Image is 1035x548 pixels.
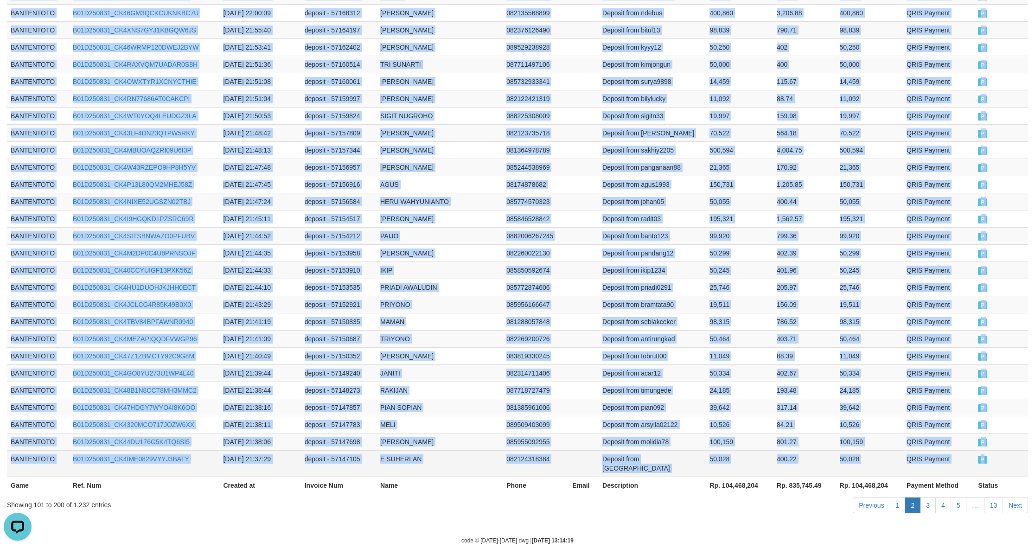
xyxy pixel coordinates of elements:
td: 400 [773,56,836,73]
td: 14,459 [706,73,773,90]
td: 082269200726 [503,330,569,347]
td: 193.48 [773,382,836,399]
td: PAIJO [377,227,503,244]
td: QRIS Payment [903,124,974,141]
td: BANTENTOTO [7,107,69,124]
a: B01D250831_CK4I9HGQKD1PZSRC69R [73,215,194,223]
td: 4,004.75 [773,141,836,159]
span: PAID [978,10,987,18]
span: PAID [978,78,987,86]
td: 085774570323 [503,193,569,210]
td: [PERSON_NAME] [377,141,503,159]
a: B01D250831_CK4MEZAPIQQDFVWGP96 [73,335,197,343]
td: [PERSON_NAME] [377,73,503,90]
td: QRIS Payment [903,21,974,38]
td: HERU WAHYUNIANTO [377,193,503,210]
td: 50,245 [706,261,773,279]
td: [DATE] 21:45:11 [219,210,300,227]
td: 50,245 [836,261,903,279]
td: BANTENTOTO [7,56,69,73]
td: 115.67 [773,73,836,90]
td: QRIS Payment [903,4,974,21]
td: deposit - 57159997 [301,90,377,107]
td: 24,185 [836,382,903,399]
span: PAID [978,216,987,223]
td: 195,321 [706,210,773,227]
td: [DATE] 21:48:42 [219,124,300,141]
td: [DATE] 22:00:09 [219,4,300,21]
a: B01D250831_CK4TBV84BPFAWNR0940 [73,318,193,325]
td: 50,464 [836,330,903,347]
td: 400,860 [706,4,773,21]
td: Deposit from sakhiy2205 [599,141,706,159]
button: Open LiveChat chat widget [4,4,32,32]
td: AGUS [377,176,503,193]
td: 21,365 [836,159,903,176]
td: 082122421319 [503,90,569,107]
td: 50,299 [836,244,903,261]
td: QRIS Payment [903,364,974,382]
td: BANTENTOTO [7,313,69,330]
td: 085846528842 [503,210,569,227]
td: deposit - 57156916 [301,176,377,193]
td: 19,997 [706,107,773,124]
td: Deposit from tobrutt00 [599,347,706,364]
span: PAID [978,198,987,206]
td: [PERSON_NAME] [377,244,503,261]
a: 13 [984,497,1003,513]
td: Deposit from ndebus [599,4,706,21]
td: QRIS Payment [903,38,974,56]
a: 2 [905,497,920,513]
td: deposit - 57148273 [301,382,377,399]
a: B01D250831_CK4W43RZEPO9HP8H5YV [73,164,196,171]
td: deposit - 57157344 [301,141,377,159]
td: BANTENTOTO [7,124,69,141]
td: IKIP [377,261,503,279]
td: Deposit from pian092 [599,399,706,416]
td: 400,860 [836,4,903,21]
td: [DATE] 21:38:44 [219,382,300,399]
td: [DATE] 21:38:16 [219,399,300,416]
td: Deposit from [PERSON_NAME] [599,124,706,141]
td: [PERSON_NAME] [377,21,503,38]
td: Deposit from antirungkad [599,330,706,347]
td: BANTENTOTO [7,38,69,56]
td: TRI SUNARTI [377,56,503,73]
td: QRIS Payment [903,141,974,159]
td: 089529238928 [503,38,569,56]
span: PAID [978,181,987,189]
td: BANTENTOTO [7,399,69,416]
td: 50,334 [706,364,773,382]
span: PAID [978,267,987,275]
td: BANTENTOTO [7,382,69,399]
td: 88.74 [773,90,836,107]
td: SIGIT NUGROHO [377,107,503,124]
td: deposit - 57164197 [301,21,377,38]
td: Deposit from surya9898 [599,73,706,90]
td: Deposit from kyyy12 [599,38,706,56]
td: [DATE] 21:39:44 [219,364,300,382]
td: 085772874606 [503,279,569,296]
td: [PERSON_NAME] [377,90,503,107]
span: PAID [978,370,987,378]
td: 564.18 [773,124,836,141]
span: PAID [978,250,987,258]
td: Deposit from bilylucky [599,90,706,107]
td: 50,464 [706,330,773,347]
td: [DATE] 21:47:45 [219,176,300,193]
td: BANTENTOTO [7,176,69,193]
td: 082376126490 [503,21,569,38]
a: B01D250831_CK46GM3QCKCUKNKBC7U [73,9,199,17]
td: 205.97 [773,279,836,296]
td: QRIS Payment [903,227,974,244]
td: [PERSON_NAME] [377,347,503,364]
a: B01D250831_CK44DU176G5K4TQ6SI5 [73,438,190,446]
td: 317.14 [773,399,836,416]
a: B01D250831_CK4NIXE52UGSZN02TBJ [73,198,191,205]
a: B01D250831_CK4OWXTYR1XCNYCTHIE [73,78,197,85]
a: B01D250831_CK4P13L80QM2MHEJ58Z [73,181,192,188]
td: QRIS Payment [903,159,974,176]
td: 500,594 [706,141,773,159]
td: MAMAN [377,313,503,330]
a: B01D250831_CK43LF4DN23QTPW5RKY [73,129,195,137]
